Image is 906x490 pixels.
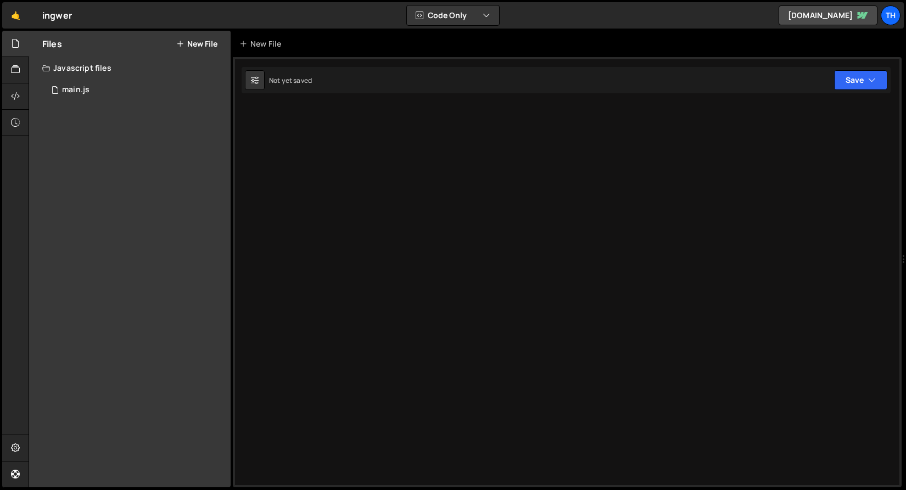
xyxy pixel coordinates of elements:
[834,70,887,90] button: Save
[62,85,90,95] div: main.js
[239,38,286,49] div: New File
[779,5,877,25] a: [DOMAIN_NAME]
[42,38,62,50] h2: Files
[269,76,312,85] div: Not yet saved
[176,40,217,48] button: New File
[42,79,231,101] div: 16346/44192.js
[407,5,499,25] button: Code Only
[29,57,231,79] div: Javascript files
[2,2,29,29] a: 🤙
[42,9,72,22] div: ingwer
[881,5,901,25] a: Th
